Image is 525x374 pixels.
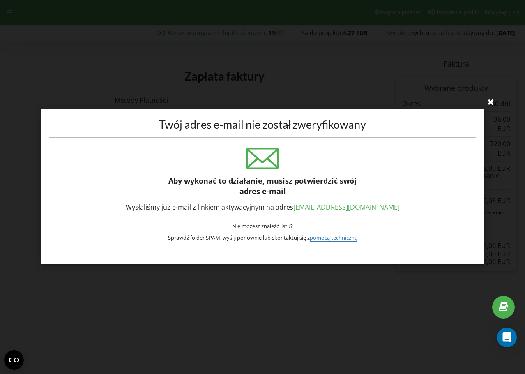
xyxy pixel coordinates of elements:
button: Open CMP widget [4,350,24,370]
span: pomocą techniczną [310,234,357,242]
div: Open Intercom Messenger [497,328,517,347]
span: [EMAIL_ADDRESS][DOMAIN_NAME] [293,203,400,212]
h2: Twój adres e-mail nie został zweryfikowany [49,118,476,138]
div: Nie możesz znaleźć listu? [49,222,476,230]
div: Aby wykonać to działanie, musisz potwierdzić swój adres e-mail [164,176,361,196]
div: Sprawdź folder SPAM, wyślij ponownie lub skontaktuj się z [49,234,476,241]
div: Wysłaliśmy już e-mail z linkiem aktywacyjnym na adres [49,203,476,212]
